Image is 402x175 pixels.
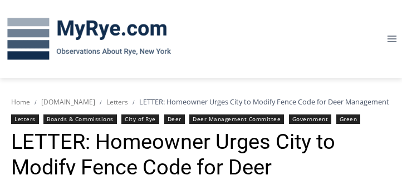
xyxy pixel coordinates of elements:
[11,97,30,107] a: Home
[189,114,284,124] a: Deer Management Committee
[121,114,159,124] a: City of Rye
[133,98,135,106] span: /
[11,96,391,107] nav: Breadcrumbs
[381,30,402,47] button: Open menu
[336,114,361,124] a: Green
[139,97,389,107] span: LETTER: Homeowner Urges City to Modify Fence Code for Deer Management
[106,97,128,107] a: Letters
[289,114,331,124] a: Government
[164,114,185,124] a: Deer
[100,98,102,106] span: /
[41,97,95,107] a: [DOMAIN_NAME]
[35,98,37,106] span: /
[11,114,39,124] a: Letters
[43,114,117,124] a: Boards & Commissions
